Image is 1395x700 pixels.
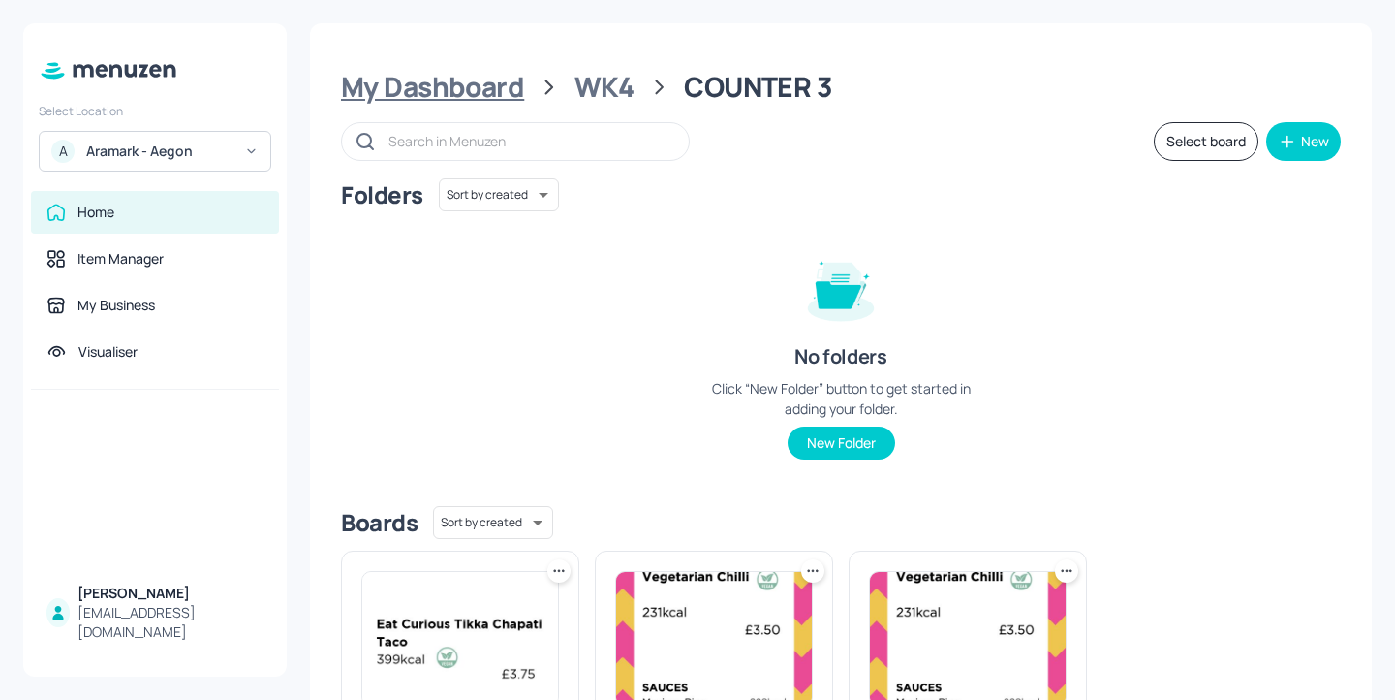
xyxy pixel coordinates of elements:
[341,70,524,105] div: My Dashboard
[341,507,418,538] div: Boards
[86,142,232,161] div: Aramark - Aegon
[433,503,553,542] div: Sort by created
[696,378,986,419] div: Click “New Folder” button to get started in adding your folder.
[794,343,886,370] div: No folders
[78,342,138,362] div: Visualiser
[388,127,669,155] input: Search in Menuzen
[39,103,271,119] div: Select Location
[77,249,164,269] div: Item Manager
[77,296,155,315] div: My Business
[77,584,263,603] div: [PERSON_NAME]
[574,70,635,105] div: WK4
[439,175,559,214] div: Sort by created
[792,239,889,335] img: folder-empty
[1301,135,1329,148] div: New
[77,603,263,642] div: [EMAIL_ADDRESS][DOMAIN_NAME]
[77,203,114,222] div: Home
[1266,122,1341,161] button: New
[341,179,423,210] div: Folders
[51,140,75,163] div: A
[684,70,832,105] div: COUNTER 3
[1154,122,1258,161] button: Select board
[788,427,895,460] button: New Folder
